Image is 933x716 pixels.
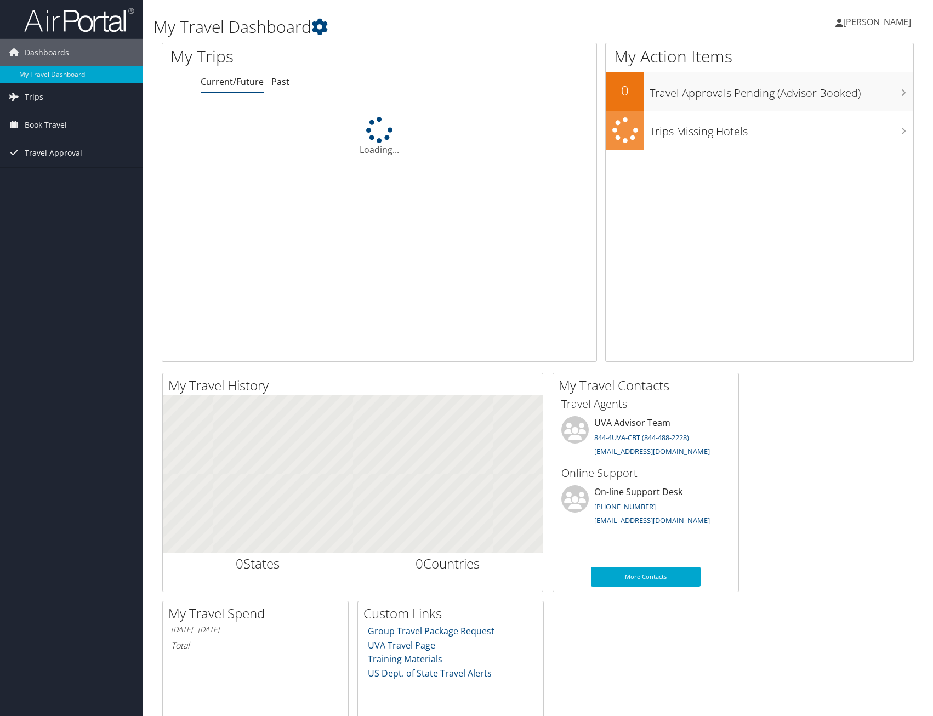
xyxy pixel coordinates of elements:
h2: My Travel History [168,376,543,395]
a: More Contacts [591,567,701,587]
h2: Countries [361,554,535,573]
h2: My Travel Spend [168,604,348,623]
span: Travel Approval [25,139,82,167]
a: UVA Travel Page [368,639,435,651]
h6: Total [171,639,340,651]
span: Dashboards [25,39,69,66]
h2: Custom Links [363,604,543,623]
a: 844-4UVA-CBT (844-488-2228) [594,433,689,442]
span: Book Travel [25,111,67,139]
a: [PERSON_NAME] [835,5,922,38]
a: Past [271,76,289,88]
span: 0 [416,554,423,572]
h2: 0 [606,81,644,100]
img: airportal-logo.png [24,7,134,33]
a: Training Materials [368,653,442,665]
span: Trips [25,83,43,111]
h1: My Trips [170,45,407,68]
li: UVA Advisor Team [556,416,736,461]
h2: My Travel Contacts [559,376,738,395]
span: [PERSON_NAME] [843,16,911,28]
h6: [DATE] - [DATE] [171,624,340,635]
a: [PHONE_NUMBER] [594,502,656,512]
h3: Travel Approvals Pending (Advisor Booked) [650,80,913,101]
h1: My Travel Dashboard [153,15,666,38]
li: On-line Support Desk [556,485,736,530]
h3: Online Support [561,465,730,481]
a: 0Travel Approvals Pending (Advisor Booked) [606,72,913,111]
a: [EMAIL_ADDRESS][DOMAIN_NAME] [594,446,710,456]
h2: States [171,554,345,573]
a: Trips Missing Hotels [606,111,913,150]
h3: Trips Missing Hotels [650,118,913,139]
a: [EMAIL_ADDRESS][DOMAIN_NAME] [594,515,710,525]
span: 0 [236,554,243,572]
h1: My Action Items [606,45,913,68]
h3: Travel Agents [561,396,730,412]
div: Loading... [162,117,596,156]
a: Current/Future [201,76,264,88]
a: US Dept. of State Travel Alerts [368,667,492,679]
a: Group Travel Package Request [368,625,494,637]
